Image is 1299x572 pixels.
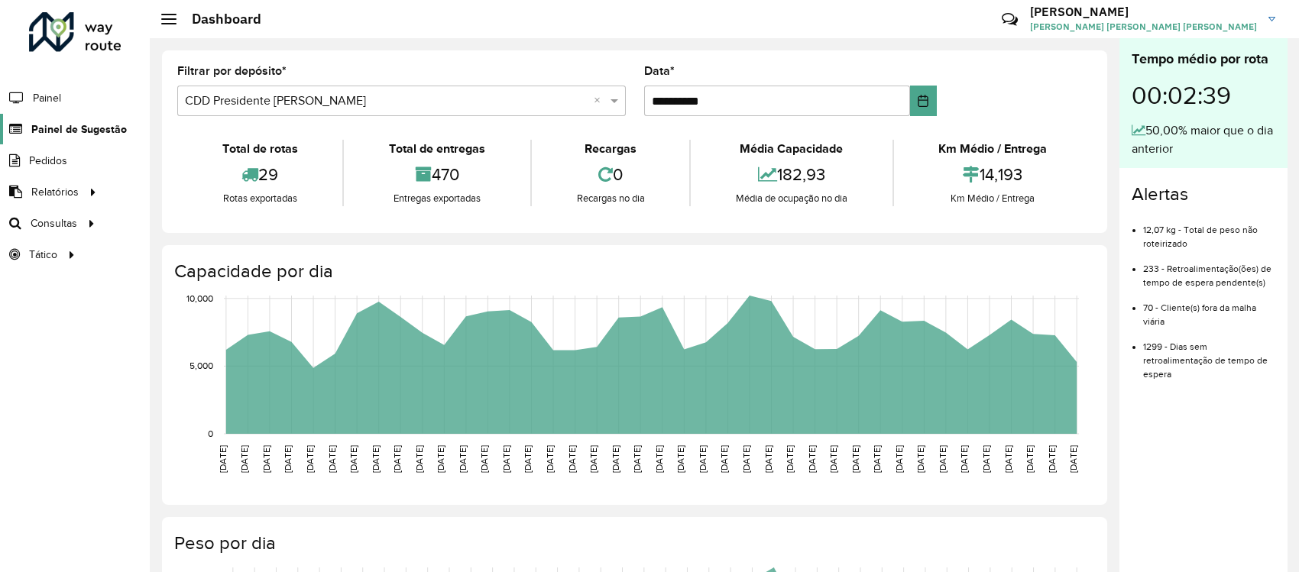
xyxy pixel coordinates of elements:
text: [DATE] [654,445,664,473]
text: [DATE] [392,445,402,473]
text: [DATE] [785,445,795,473]
text: [DATE] [719,445,729,473]
div: Média Capacidade [695,140,888,158]
text: [DATE] [1047,445,1057,473]
a: Contato Rápido [993,3,1026,36]
div: 0 [536,158,685,191]
div: Rotas exportadas [181,191,339,206]
text: [DATE] [283,445,293,473]
text: [DATE] [588,445,598,473]
div: Km Médio / Entrega [898,191,1088,206]
div: 14,193 [898,158,1088,191]
span: [PERSON_NAME] [PERSON_NAME] [PERSON_NAME] [1030,20,1257,34]
div: 470 [348,158,526,191]
text: [DATE] [501,445,511,473]
text: [DATE] [305,445,315,473]
label: Data [644,62,675,80]
text: [DATE] [763,445,773,473]
span: Pedidos [29,153,67,169]
text: [DATE] [938,445,948,473]
text: [DATE] [261,445,271,473]
div: 00:02:39 [1132,69,1275,121]
div: Média de ocupação no dia [695,191,888,206]
div: Recargas no dia [536,191,685,206]
button: Choose Date [910,86,936,116]
span: Painel de Sugestão [31,121,127,137]
text: [DATE] [567,445,577,473]
text: [DATE] [611,445,620,473]
text: [DATE] [218,445,228,473]
div: Recargas [536,140,685,158]
text: [DATE] [545,445,555,473]
text: [DATE] [915,445,925,473]
text: [DATE] [348,445,358,473]
text: [DATE] [1068,445,1078,473]
text: [DATE] [828,445,838,473]
span: Consultas [31,215,77,231]
h2: Dashboard [177,11,261,27]
text: [DATE] [807,445,817,473]
text: [DATE] [850,445,860,473]
li: 1299 - Dias sem retroalimentação de tempo de espera [1143,328,1275,381]
text: [DATE] [523,445,533,473]
text: [DATE] [436,445,445,473]
text: [DATE] [458,445,468,473]
div: Total de entregas [348,140,526,158]
span: Tático [29,247,57,263]
text: [DATE] [414,445,424,473]
text: [DATE] [872,445,882,473]
li: 12,07 kg - Total de peso não roteirizado [1143,212,1275,250]
text: [DATE] [698,445,708,473]
text: 5,000 [190,361,213,371]
span: Clear all [594,92,607,110]
text: [DATE] [327,445,337,473]
li: 70 - Cliente(s) fora da malha viária [1143,289,1275,328]
span: Relatórios [31,184,79,200]
label: Filtrar por depósito [177,62,287,80]
text: 10,000 [186,293,213,303]
text: [DATE] [894,445,904,473]
text: [DATE] [741,445,751,473]
text: [DATE] [239,445,249,473]
div: 182,93 [695,158,888,191]
div: Tempo médio por rota [1132,49,1275,69]
h4: Alertas [1132,183,1275,205]
h4: Peso por dia [174,532,1092,554]
text: [DATE] [1025,445,1035,473]
div: Total de rotas [181,140,339,158]
li: 233 - Retroalimentação(ões) de tempo de espera pendente(s) [1143,250,1275,289]
div: 50,00% maior que o dia anterior [1132,121,1275,158]
text: [DATE] [1003,445,1013,473]
h3: [PERSON_NAME] [1030,5,1257,19]
div: 29 [181,158,339,191]
text: [DATE] [675,445,685,473]
div: Km Médio / Entrega [898,140,1088,158]
text: [DATE] [981,445,991,473]
text: [DATE] [959,445,969,473]
text: [DATE] [371,445,381,473]
text: [DATE] [479,445,489,473]
text: 0 [208,428,213,438]
span: Painel [33,90,61,106]
div: Entregas exportadas [348,191,526,206]
h4: Capacidade por dia [174,260,1092,283]
text: [DATE] [632,445,642,473]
